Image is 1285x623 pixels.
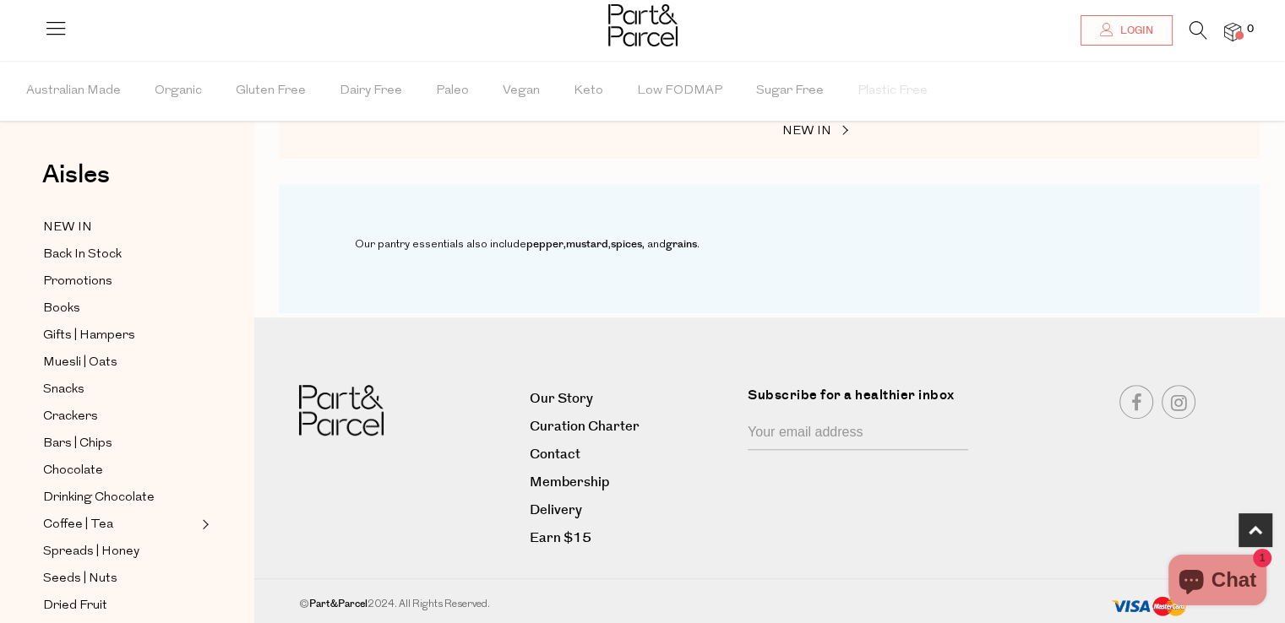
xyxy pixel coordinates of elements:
[43,433,197,454] a: Bars | Chips
[611,236,642,252] a: spices
[26,62,121,121] span: Australian Made
[1116,24,1153,38] span: Login
[43,245,122,265] span: Back In Stock
[43,406,197,427] a: Crackers
[43,380,84,400] span: Snacks
[1111,596,1187,618] img: payment-methods.png
[42,156,110,193] span: Aisles
[43,487,197,508] a: Drinking Chocolate
[782,125,831,138] span: NEW IN
[355,235,1184,254] p: Our pantry essentials also include , , , and .
[43,298,197,319] a: Books
[748,385,978,418] label: Subscribe for a healthier inbox
[155,62,202,121] span: Organic
[1224,23,1241,41] a: 0
[43,514,197,535] a: Coffee | Tea
[526,236,564,252] a: pepper
[43,595,197,616] a: Dried Fruit
[299,385,384,436] img: Part&Parcel
[42,162,110,204] a: Aisles
[566,236,608,252] a: mustard
[503,62,540,121] span: Vegan
[198,514,210,534] button: Expand/Collapse Coffee | Tea
[574,62,603,121] span: Keto
[43,569,117,589] span: Seeds | Nuts
[530,471,735,494] a: Membership
[637,62,722,121] span: Low FODMAP
[236,62,306,121] span: Gluten Free
[1163,555,1271,609] inbox-online-store-chat: Shopify online store chat
[43,218,92,238] span: NEW IN
[43,434,112,454] span: Bars | Chips
[308,597,367,611] b: Part&Parcel
[43,542,139,562] span: Spreads | Honey
[43,568,197,589] a: Seeds | Nuts
[43,461,103,481] span: Chocolate
[43,244,197,265] a: Back In Stock
[43,299,80,319] span: Books
[43,515,113,535] span: Coffee | Tea
[756,62,824,121] span: Sugar Free
[530,415,735,438] a: Curation Charter
[1243,22,1258,37] span: 0
[43,460,197,481] a: Chocolate
[43,488,155,508] span: Drinking Chocolate
[340,62,402,121] span: Dairy Free
[43,325,197,346] a: Gifts | Hampers
[1081,15,1173,46] a: Login
[43,326,135,346] span: Gifts | Hampers
[43,217,197,238] a: NEW IN
[436,62,469,121] span: Paleo
[43,272,112,292] span: Promotions
[43,271,197,292] a: Promotions
[608,4,678,46] img: Part&Parcel
[782,121,951,143] a: NEW IN
[530,443,735,466] a: Contact
[43,541,197,562] a: Spreads | Honey
[43,352,197,373] a: Muesli | Oats
[530,387,735,410] a: Our Story
[43,596,107,616] span: Dried Fruit
[530,527,735,550] a: Earn $15
[530,499,735,522] a: Delivery
[858,62,928,121] span: Plastic Free
[299,596,994,613] div: © 2024. All Rights Reserved.
[43,353,117,373] span: Muesli | Oats
[748,418,968,450] input: Your email address
[43,379,197,400] a: Snacks
[666,236,697,252] a: grains
[43,407,98,427] span: Crackers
